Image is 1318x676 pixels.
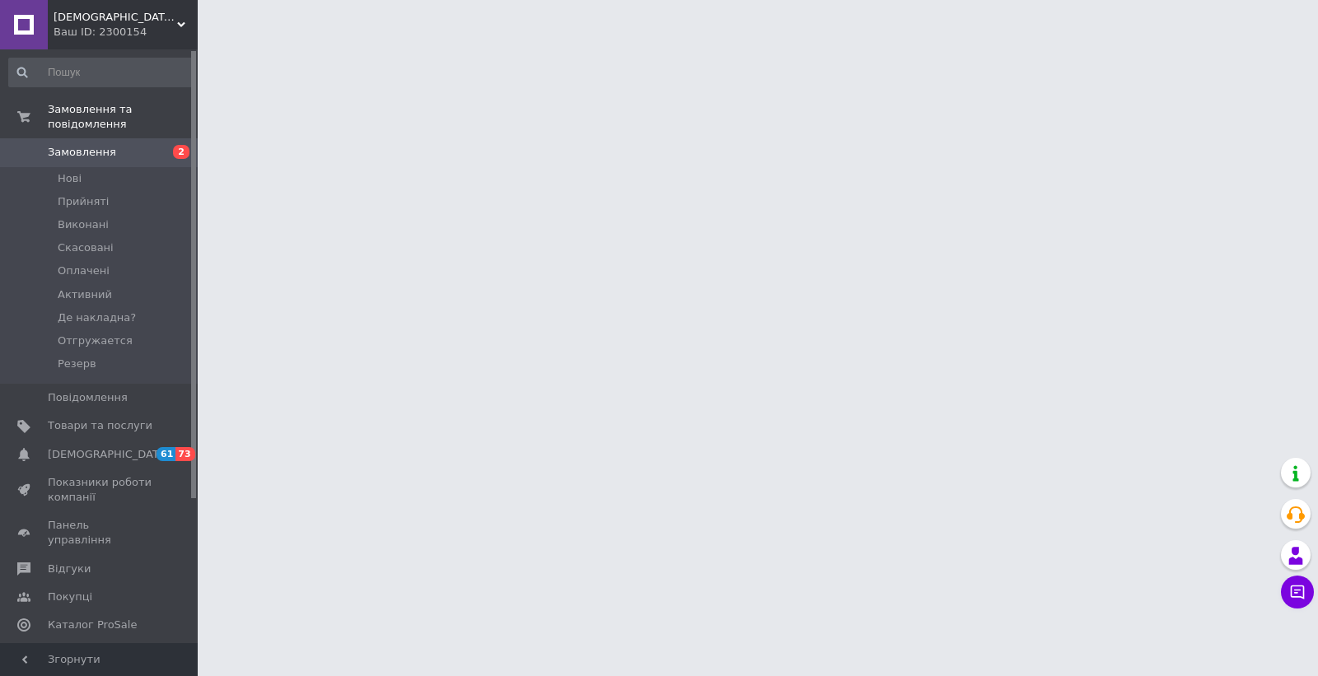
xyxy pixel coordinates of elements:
span: Де накладна? [58,310,136,325]
span: Товари та послуги [48,418,152,433]
div: Ваш ID: 2300154 [54,25,198,40]
span: Активний [58,287,112,302]
span: Панель управління [48,518,152,548]
span: Показники роботи компанії [48,475,152,505]
span: Скасовані [58,240,114,255]
span: Резерв [58,357,96,371]
span: Повідомлення [48,390,128,405]
span: Отгружается [58,333,133,348]
span: [DEMOGRAPHIC_DATA] [48,447,170,462]
span: 2 [173,145,189,159]
span: Замовлення та повідомлення [48,102,198,132]
span: 73 [175,447,194,461]
button: Чат з покупцем [1281,576,1314,608]
span: Замовлення [48,145,116,160]
span: Оплачені [58,263,110,278]
span: Нові [58,171,82,186]
span: БудМаркет "МІЙ ДІМ" [54,10,177,25]
span: Прийняті [58,194,109,209]
span: Каталог ProSale [48,618,137,632]
span: Відгуки [48,562,91,576]
span: Виконані [58,217,109,232]
span: Покупці [48,590,92,604]
span: 61 [157,447,175,461]
input: Пошук [8,58,194,87]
